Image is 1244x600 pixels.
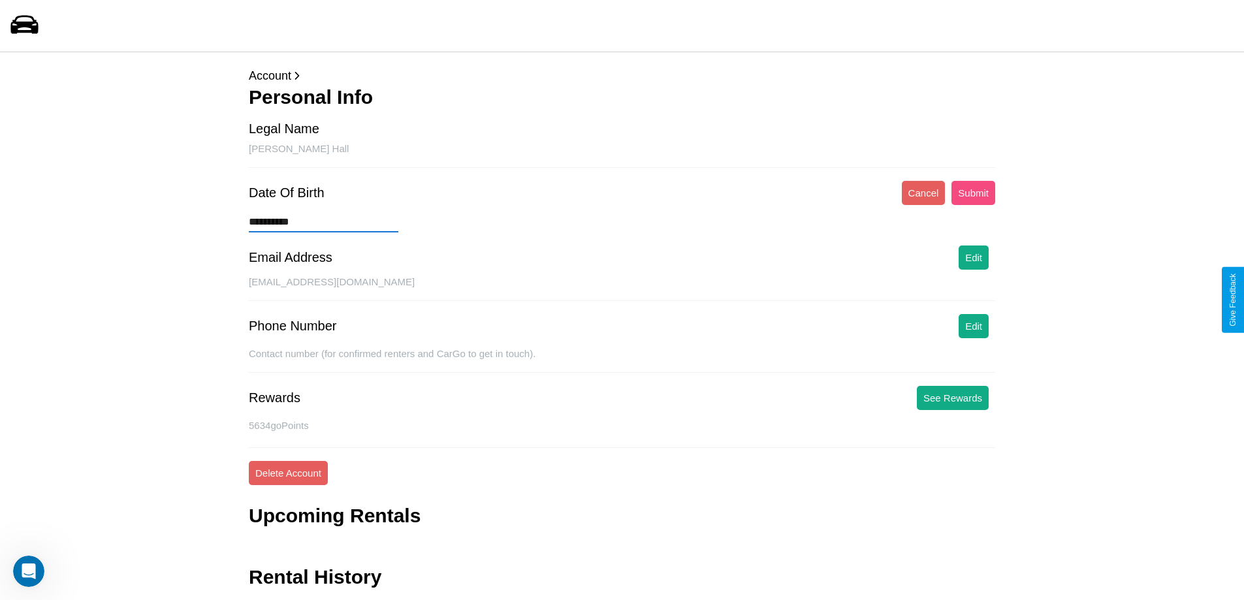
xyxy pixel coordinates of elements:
[249,461,328,485] button: Delete Account
[249,121,319,136] div: Legal Name
[249,185,325,200] div: Date Of Birth
[1228,274,1237,326] div: Give Feedback
[951,181,995,205] button: Submit
[13,556,44,587] iframe: Intercom live chat
[249,566,381,588] h3: Rental History
[249,143,995,168] div: [PERSON_NAME] Hall
[959,314,989,338] button: Edit
[249,250,332,265] div: Email Address
[249,86,995,108] h3: Personal Info
[249,390,300,405] div: Rewards
[249,319,337,334] div: Phone Number
[249,276,995,301] div: [EMAIL_ADDRESS][DOMAIN_NAME]
[959,245,989,270] button: Edit
[249,505,421,527] h3: Upcoming Rentals
[917,386,989,410] button: See Rewards
[902,181,946,205] button: Cancel
[249,417,995,434] p: 5634 goPoints
[249,348,995,373] div: Contact number (for confirmed renters and CarGo to get in touch).
[249,65,995,86] p: Account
